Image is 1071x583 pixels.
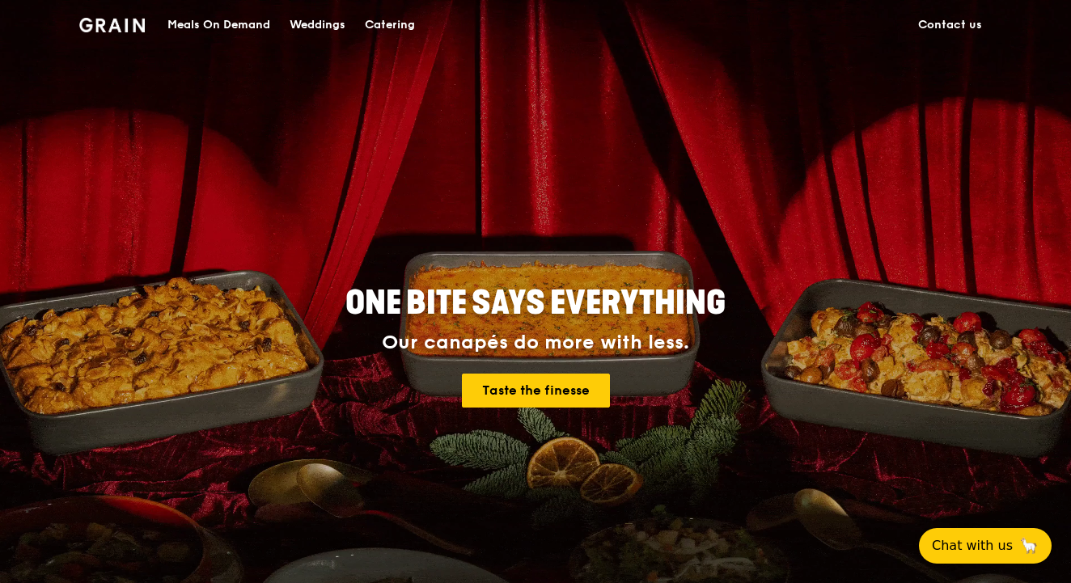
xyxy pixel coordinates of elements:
div: Weddings [290,1,345,49]
div: Catering [365,1,415,49]
span: 🦙 [1019,536,1039,556]
span: ONE BITE SAYS EVERYTHING [345,284,726,323]
a: Catering [355,1,425,49]
a: Weddings [280,1,355,49]
div: Meals On Demand [167,1,270,49]
a: Taste the finesse [462,374,610,408]
div: Our canapés do more with less. [244,332,827,354]
span: Chat with us [932,536,1013,556]
img: Grain [79,18,145,32]
button: Chat with us🦙 [919,528,1052,564]
a: Contact us [908,1,992,49]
